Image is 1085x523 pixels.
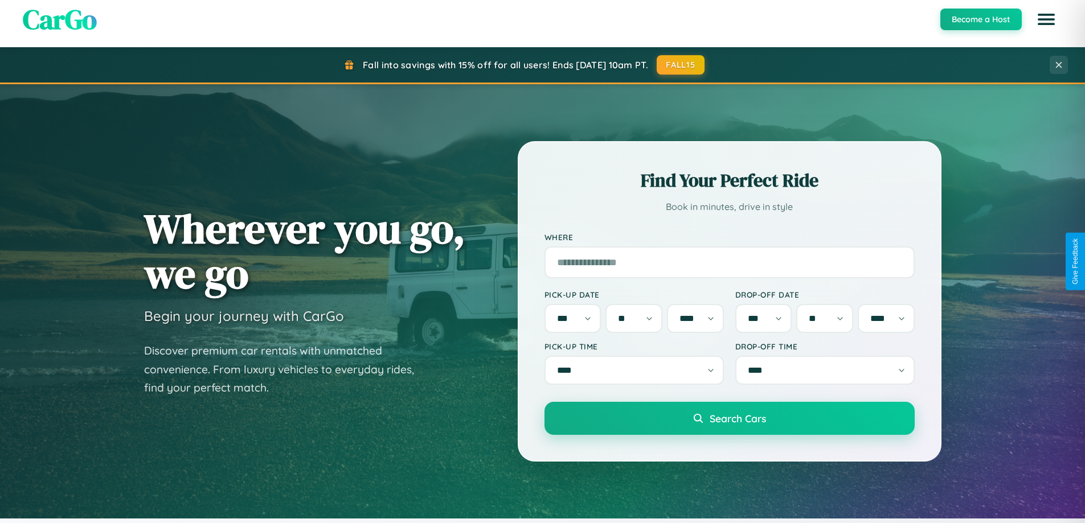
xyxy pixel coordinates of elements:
h3: Begin your journey with CarGo [144,307,344,324]
span: CarGo [23,1,97,38]
button: Search Cars [544,402,915,435]
span: Search Cars [710,412,766,425]
h2: Find Your Perfect Ride [544,168,915,193]
button: Become a Host [940,9,1022,30]
span: Fall into savings with 15% off for all users! Ends [DATE] 10am PT. [363,59,648,71]
p: Discover premium car rentals with unmatched convenience. From luxury vehicles to everyday rides, ... [144,341,429,397]
h1: Wherever you go, we go [144,206,465,296]
label: Drop-off Date [735,290,915,299]
button: FALL15 [657,55,705,75]
div: Give Feedback [1071,238,1079,285]
label: Drop-off Time [735,341,915,351]
p: Book in minutes, drive in style [544,199,915,215]
label: Pick-up Date [544,290,724,299]
label: Where [544,232,915,242]
button: Open menu [1030,3,1062,35]
label: Pick-up Time [544,341,724,351]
